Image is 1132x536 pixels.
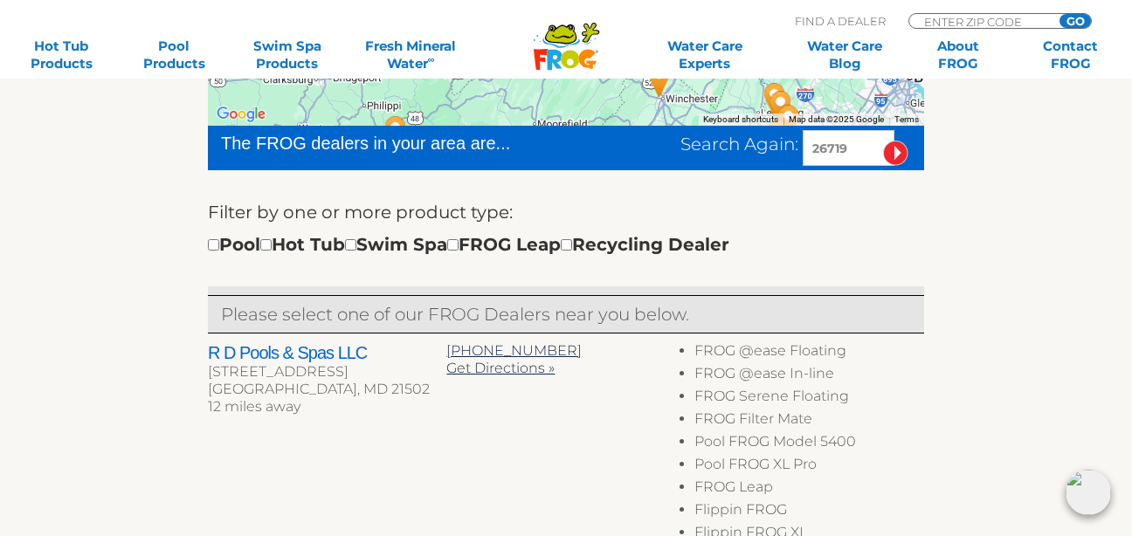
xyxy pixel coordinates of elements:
input: Zip Code Form [922,14,1040,29]
a: Water CareBlog [801,38,888,72]
div: [STREET_ADDRESS] [208,363,446,381]
div: Offenbacher's Home Escapes - Herndon - 83 miles away. [762,91,816,152]
li: FROG Leap [694,478,924,501]
a: Get Directions » [446,360,555,376]
span: Search Again: [680,134,798,155]
div: Waterworks Pool and Spa - 70 miles away. [369,102,423,163]
a: Water CareExperts [633,38,776,72]
li: Pool FROG XL Pro [694,456,924,478]
img: openIcon [1066,470,1111,515]
a: Open this area in Google Maps (opens a new window) [212,103,270,126]
a: ContactFROG [1027,38,1115,72]
img: Google [212,103,270,126]
a: PoolProducts [130,38,217,72]
span: Map data ©2025 Google [789,114,884,124]
div: Pool Hot Tub Swim Spa FROG Leap Recycling Dealer [208,230,729,258]
li: Pool FROG Model 5400 [694,433,924,456]
div: Swim Gem - Catharpin - 78 miles away. [730,112,784,173]
a: [PHONE_NUMBER] [446,342,582,359]
a: AboutFROG [914,38,1001,72]
p: Find A Dealer [795,13,886,29]
a: Swim SpaProducts [243,38,330,72]
div: Blue Oasis - 38 miles away. [632,50,687,111]
li: FROG Filter Mate [694,410,924,433]
button: Keyboard shortcuts [703,113,778,126]
a: Fresh MineralWater∞ [356,38,466,72]
input: Submit [883,141,908,166]
li: FROG Serene Floating [694,388,924,410]
h2: R D Pools & Spas LLC [208,342,446,363]
sup: ∞ [428,53,435,65]
input: GO [1060,14,1091,28]
a: Terms [894,114,919,124]
div: [GEOGRAPHIC_DATA], MD 21502 [208,381,446,398]
span: 12 miles away [208,398,300,415]
div: Hot Tubs and Pool Tables - 82 miles away. [751,106,805,167]
a: Hot TubProducts [17,38,105,72]
label: Filter by one or more product type: [208,198,513,226]
p: Please select one of our FROG Dealers near you below. [221,300,911,328]
div: The FROG dealers in your area are... [221,130,573,156]
li: Flippin FROG [694,501,924,524]
li: FROG @ease In-line [694,365,924,388]
div: Capital Hot Tubs - Ashburn - 76 miles away. [748,69,802,130]
li: FROG @ease Floating [694,342,924,365]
